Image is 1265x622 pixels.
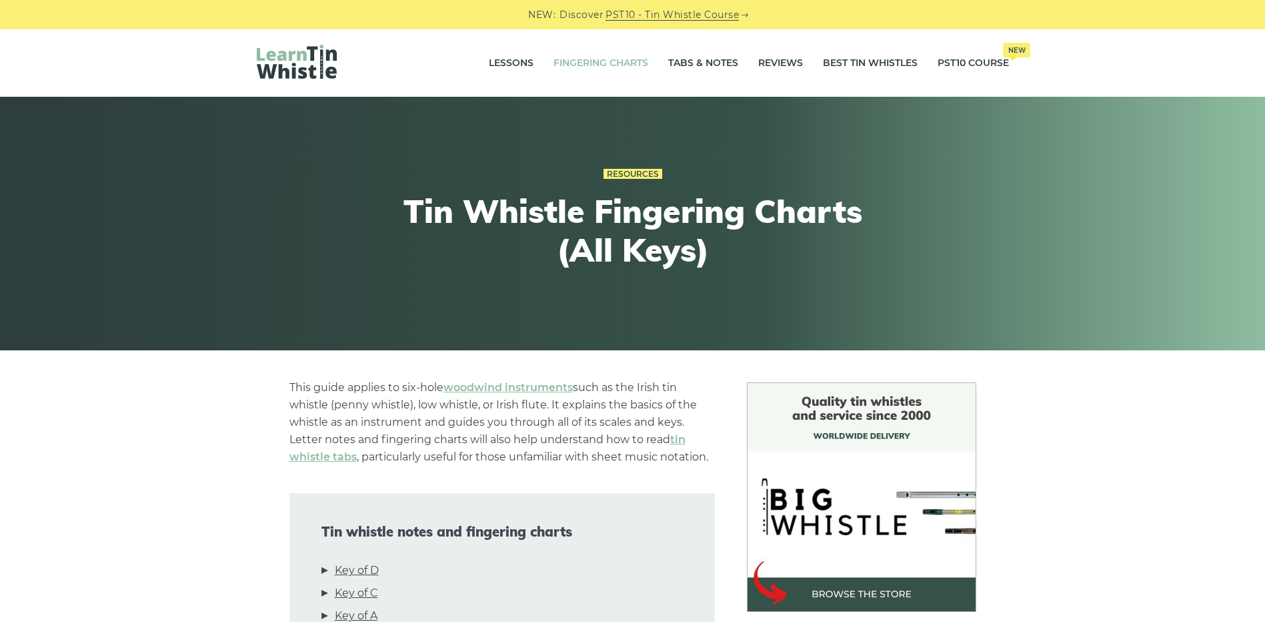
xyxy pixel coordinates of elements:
a: Fingering Charts [553,47,648,80]
a: Reviews [758,47,803,80]
a: Key of D [335,562,379,579]
a: Best Tin Whistles [823,47,918,80]
a: woodwind instruments [443,381,573,394]
h1: Tin Whistle Fingering Charts (All Keys) [387,192,878,269]
p: This guide applies to six-hole such as the Irish tin whistle (penny whistle), low whistle, or Iri... [289,379,715,466]
span: Tin whistle notes and fingering charts [321,524,683,540]
img: BigWhistle Tin Whistle Store [747,382,976,612]
img: LearnTinWhistle.com [257,45,337,79]
a: PST10 CourseNew [938,47,1009,80]
a: Resources [603,169,662,180]
a: Key of C [335,585,378,602]
span: New [1003,43,1030,57]
a: Lessons [489,47,533,80]
a: Tabs & Notes [668,47,738,80]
